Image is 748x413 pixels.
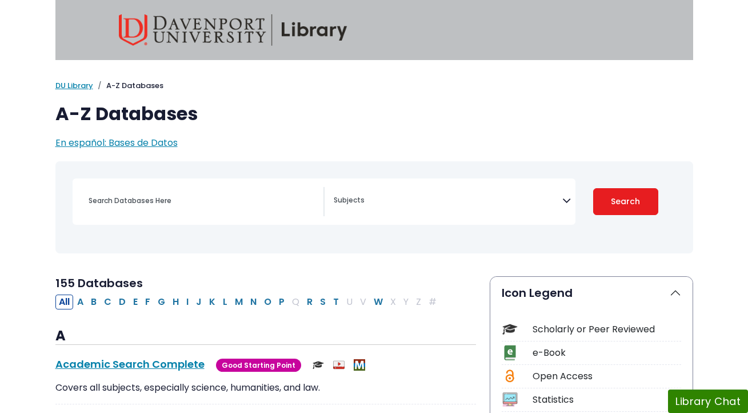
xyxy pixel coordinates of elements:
button: Filter Results N [247,295,260,309]
button: Filter Results P [275,295,288,309]
a: DU Library [55,80,93,91]
img: Davenport University Library [119,14,347,46]
img: Icon Open Access [503,368,517,384]
input: Search database by title or keyword [82,192,323,209]
h1: A-Z Databases [55,103,693,125]
a: En español: Bases de Datos [55,136,178,149]
a: Academic Search Complete [55,357,205,371]
button: Filter Results R [303,295,316,309]
button: Filter Results A [74,295,87,309]
h3: A [55,328,476,345]
div: Scholarly or Peer Reviewed [533,323,681,336]
button: Filter Results F [142,295,154,309]
img: Icon Scholarly or Peer Reviewed [502,321,518,337]
textarea: Search [334,197,562,206]
img: MeL (Michigan electronic Library) [354,359,365,371]
button: Filter Results J [193,295,205,309]
img: Icon Statistics [502,392,518,407]
button: Filter Results W [370,295,386,309]
button: Filter Results M [231,295,246,309]
button: Filter Results O [261,295,275,309]
span: 155 Databases [55,275,143,291]
nav: Search filters [55,161,693,253]
img: Scholarly or Peer Reviewed [313,359,324,371]
button: Library Chat [668,390,748,413]
button: Filter Results G [154,295,169,309]
button: Filter Results D [115,295,129,309]
button: Filter Results I [183,295,192,309]
button: Icon Legend [490,277,693,309]
div: Alpha-list to filter by first letter of database name [55,295,441,308]
button: Filter Results B [87,295,100,309]
button: Filter Results C [101,295,115,309]
button: Filter Results E [130,295,141,309]
img: Icon e-Book [502,345,518,360]
p: Covers all subjects, especially science, humanities, and law. [55,381,476,395]
button: Filter Results L [219,295,231,309]
button: Filter Results T [330,295,342,309]
button: Filter Results K [206,295,219,309]
button: Submit for Search Results [593,188,658,215]
button: Filter Results H [169,295,182,309]
img: Audio & Video [333,359,345,371]
span: Good Starting Point [216,359,301,372]
div: Statistics [533,393,681,407]
div: e-Book [533,346,681,360]
nav: breadcrumb [55,80,693,92]
div: Open Access [533,370,681,383]
button: Filter Results S [317,295,329,309]
button: All [55,295,73,309]
li: A-Z Databases [93,80,163,92]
